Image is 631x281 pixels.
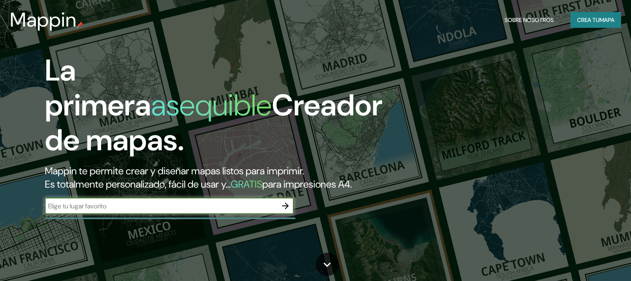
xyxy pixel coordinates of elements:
[504,16,554,24] font: Sobre nosotros
[570,12,621,28] button: Crea tumapa
[151,86,272,125] font: asequible
[577,16,599,24] font: Crea tu
[45,51,151,125] font: La primera
[77,22,83,28] img: pin de mapeo
[10,7,77,33] font: Mappin
[599,16,614,24] font: mapa
[45,86,382,159] font: Creador de mapas.
[501,12,557,28] button: Sobre nosotros
[557,249,622,272] iframe: Lanzador de widgets de ayuda
[262,178,352,191] font: para impresiones A4.
[45,201,277,211] input: Elige tu lugar favorito
[45,164,304,177] font: Mappin te permite crear y diseñar mapas listos para imprimir.
[231,178,262,191] font: GRATIS
[45,178,231,191] font: Es totalmente personalizado, fácil de usar y...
